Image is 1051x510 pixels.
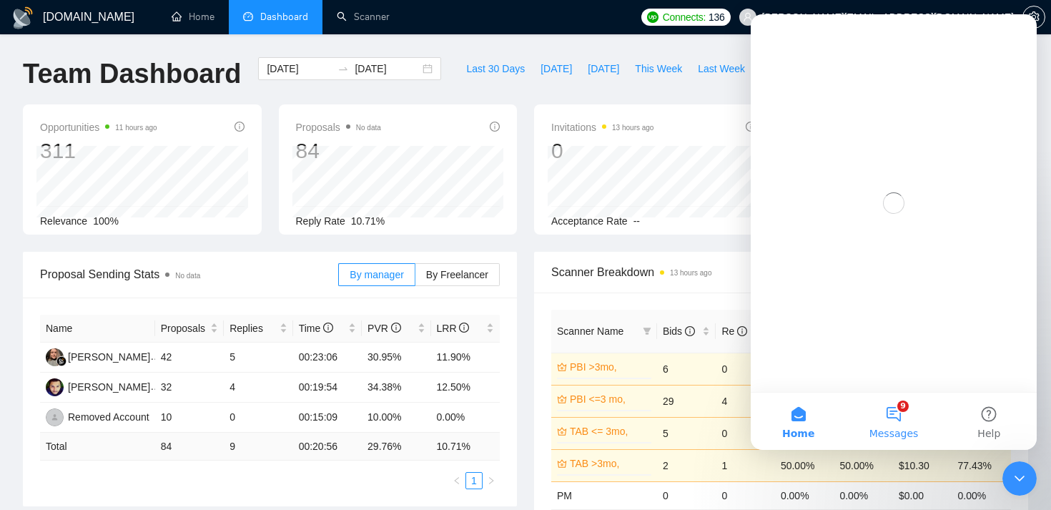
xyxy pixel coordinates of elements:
[235,122,245,132] span: info-circle
[657,449,716,481] td: 2
[1023,11,1045,23] span: setting
[296,215,345,227] span: Reply Rate
[466,61,525,77] span: Last 30 Days
[431,343,500,373] td: 11.90%
[643,327,651,335] span: filter
[175,272,200,280] span: No data
[570,456,648,471] a: TAB >3mo,
[46,378,64,396] img: AA
[115,124,157,132] time: 11 hours ago
[716,449,775,481] td: 1
[448,472,465,489] li: Previous Page
[367,323,401,334] span: PVR
[337,11,390,23] a: searchScanner
[356,124,381,132] span: No data
[453,476,461,485] span: left
[46,381,150,392] a: AA[PERSON_NAME]
[483,472,500,489] button: right
[426,269,488,280] span: By Freelancer
[362,373,430,403] td: 34.38%
[46,348,64,366] img: VM
[172,11,214,23] a: homeHome
[40,119,157,136] span: Opportunities
[834,481,893,509] td: 0.00%
[743,12,753,22] span: user
[40,315,155,343] th: Name
[952,449,1011,481] td: 77.43%
[224,315,292,343] th: Replies
[893,481,952,509] td: $0.00
[716,385,775,417] td: 4
[267,61,332,77] input: Start date
[716,417,775,449] td: 0
[483,472,500,489] li: Next Page
[68,379,150,395] div: [PERSON_NAME]
[635,61,682,77] span: This Week
[657,481,716,509] td: 0
[640,320,654,342] span: filter
[293,343,362,373] td: 00:23:06
[541,61,572,77] span: [DATE]
[56,356,66,366] img: gigradar-bm.png
[40,137,157,165] div: 311
[40,215,87,227] span: Relevance
[362,343,430,373] td: 30.95%
[351,215,385,227] span: 10.71%
[296,119,381,136] span: Proposals
[431,403,500,433] td: 0.00%
[458,57,533,80] button: Last 30 Days
[690,57,753,80] button: Last Week
[155,433,224,461] td: 84
[260,11,308,23] span: Dashboard
[633,215,640,227] span: --
[551,137,653,165] div: 0
[40,265,338,283] span: Proposal Sending Stats
[588,61,619,77] span: [DATE]
[952,481,1011,509] td: 0.00%
[46,350,150,362] a: VM[PERSON_NAME]
[557,458,567,469] span: crown
[355,61,420,77] input: End date
[685,326,695,336] span: info-circle
[663,9,706,25] span: Connects:
[350,269,403,280] span: By manager
[337,63,349,74] span: to
[431,433,500,461] td: 10.71 %
[1022,11,1045,23] a: setting
[746,122,756,132] span: info-circle
[893,449,952,481] td: $10.30
[46,408,64,426] img: RA
[243,11,253,21] span: dashboard
[834,449,893,481] td: 50.00%
[224,433,292,461] td: 9
[775,481,834,509] td: 0.00%
[570,359,648,375] a: PBI >3mo,
[337,63,349,74] span: swap-right
[431,373,500,403] td: 12.50%
[570,391,648,407] a: PBI <=3 mo,
[557,394,567,404] span: crown
[657,417,716,449] td: 5
[551,263,1011,281] span: Scanner Breakdown
[155,315,224,343] th: Proposals
[627,57,690,80] button: This Week
[155,373,224,403] td: 32
[465,472,483,489] li: 1
[293,403,362,433] td: 00:15:09
[551,215,628,227] span: Acceptance Rate
[557,325,623,337] span: Scanner Name
[716,353,775,385] td: 0
[557,426,567,436] span: crown
[161,320,207,336] span: Proposals
[580,57,627,80] button: [DATE]
[737,326,747,336] span: info-circle
[40,433,155,461] td: Total
[570,423,648,439] a: TAB <= 3mo,
[657,353,716,385] td: 6
[296,137,381,165] div: 84
[490,122,500,132] span: info-circle
[612,124,653,132] time: 13 hours ago
[224,373,292,403] td: 4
